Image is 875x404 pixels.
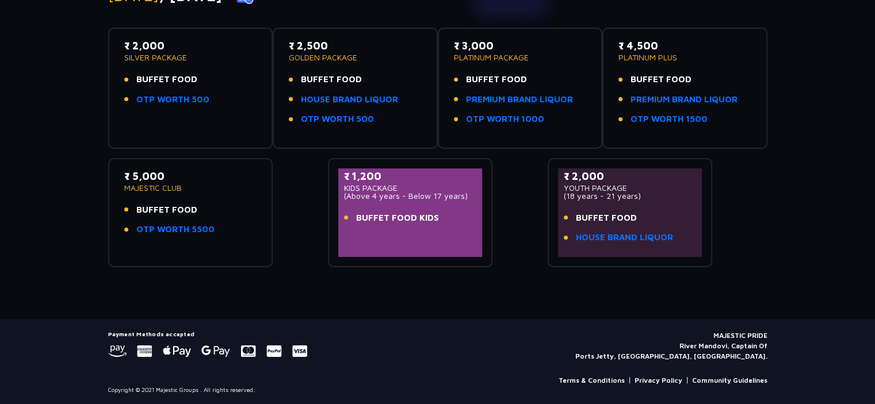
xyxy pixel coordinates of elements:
[692,375,767,386] a: Community Guidelines
[466,113,544,126] a: OTP WORTH 1000
[124,38,257,53] p: ₹ 2,000
[564,168,697,184] p: ₹ 2,000
[289,38,422,53] p: ₹ 2,500
[575,330,767,361] p: MAJESTIC PRIDE River Mandovi, Captain Of Ports Jetty, [GEOGRAPHIC_DATA], [GEOGRAPHIC_DATA].
[576,231,673,244] a: HOUSE BRAND LIQUOR
[108,386,255,394] p: Copyright © 2021 Majestic Groups . All rights reserved.
[301,113,374,126] a: OTP WORTH 500
[301,73,362,86] span: BUFFET FOOD
[108,330,307,337] h5: Payment Methods accepted
[136,223,215,236] a: OTP WORTH 5500
[344,192,477,200] p: (Above 4 years - Below 17 years)
[136,73,197,86] span: BUFFET FOOD
[631,113,708,126] a: OTP WORTH 1500
[301,93,398,106] a: HOUSE BRAND LIQUOR
[124,168,257,184] p: ₹ 5,000
[124,184,257,192] p: MAJESTIC CLUB
[576,211,637,225] span: BUFFET FOOD
[631,73,691,86] span: BUFFET FOOD
[356,211,439,225] span: BUFFET FOOD KIDS
[618,38,751,53] p: ₹ 4,500
[289,53,422,61] p: GOLDEN PACKAGE
[466,73,527,86] span: BUFFET FOOD
[559,375,625,386] a: Terms & Conditions
[454,53,587,61] p: PLATINUM PACKAGE
[564,192,697,200] p: (18 years - 21 years)
[466,93,573,106] a: PREMIUM BRAND LIQUOR
[124,53,257,61] p: SILVER PACKAGE
[344,184,477,192] p: KIDS PACKAGE
[454,38,587,53] p: ₹ 3,000
[631,93,738,106] a: PREMIUM BRAND LIQUOR
[564,184,697,192] p: YOUTH PACKAGE
[136,93,209,106] a: OTP WORTH 500
[618,53,751,61] p: PLATINUM PLUS
[136,203,197,217] span: BUFFET FOOD
[635,375,682,386] a: Privacy Policy
[344,168,477,184] p: ₹ 1,200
